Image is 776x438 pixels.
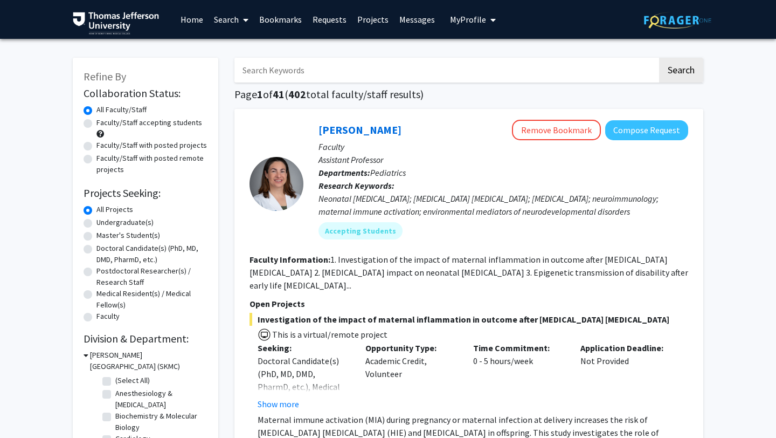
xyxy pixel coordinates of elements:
a: Bookmarks [254,1,307,38]
label: Faculty/Staff accepting students [96,117,202,128]
label: All Faculty/Staff [96,104,147,115]
b: Departments: [318,167,370,178]
span: This is a virtual/remote project [271,329,387,340]
h2: Projects Seeking: [84,187,207,200]
p: Assistant Professor [318,153,688,166]
span: 41 [273,87,285,101]
button: Search [659,58,703,83]
img: ForagerOne Logo [644,12,711,29]
span: Investigation of the impact of maternal inflammation in outcome after [MEDICAL_DATA] [MEDICAL_DATA] [250,313,688,326]
h1: Page of ( total faculty/staff results) [234,88,703,101]
p: Opportunity Type: [365,341,457,354]
label: (Select All) [115,375,150,386]
label: Anesthesiology & [MEDICAL_DATA] [115,388,205,410]
button: Show more [258,398,299,410]
span: My Profile [450,14,486,25]
a: Search [209,1,254,38]
div: Doctoral Candidate(s) (PhD, MD, DMD, PharmD, etc.), Medical Resident(s) / Medical Fellow(s) [258,354,349,419]
label: Master's Student(s) [96,230,160,241]
p: Open Projects [250,297,688,310]
button: Remove Bookmark [512,120,601,140]
h2: Collaboration Status: [84,87,207,100]
h3: [PERSON_NAME][GEOGRAPHIC_DATA] (SKMC) [90,350,207,372]
label: All Projects [96,204,133,215]
p: Application Deadline: [580,341,672,354]
h2: Division & Department: [84,332,207,345]
label: Doctoral Candidate(s) (PhD, MD, DMD, PharmD, etc.) [96,243,207,265]
span: Refine By [84,70,126,83]
p: Seeking: [258,341,349,354]
input: Search Keywords [234,58,657,83]
b: Research Keywords: [318,180,394,191]
img: Thomas Jefferson University Logo [73,12,159,35]
div: Not Provided [572,341,680,410]
b: Faculty Information: [250,254,330,265]
a: [PERSON_NAME] [318,123,401,136]
fg-read-more: 1. Investigation of the impact of maternal inflammation in outcome after [MEDICAL_DATA] [MEDICAL_... [250,254,688,291]
span: 402 [288,87,306,101]
label: Faculty/Staff with posted remote projects [96,153,207,175]
p: Time Commitment: [473,341,565,354]
div: 0 - 5 hours/week [465,341,573,410]
button: Compose Request to Elizabeth Wright-Jin [605,120,688,140]
label: Undergraduate(s) [96,217,154,228]
a: Home [175,1,209,38]
label: Medical Resident(s) / Medical Fellow(s) [96,288,207,311]
a: Projects [352,1,394,38]
a: Messages [394,1,440,38]
label: Biochemistry & Molecular Biology [115,410,205,433]
div: Academic Credit, Volunteer [357,341,465,410]
span: 1 [257,87,263,101]
mat-chip: Accepting Students [318,222,403,239]
label: Faculty/Staff with posted projects [96,140,207,151]
a: Requests [307,1,352,38]
p: Faculty [318,140,688,153]
span: Pediatrics [370,167,406,178]
div: Neonatal [MEDICAL_DATA]; [MEDICAL_DATA] [MEDICAL_DATA]; [MEDICAL_DATA]; neuroimmunology; maternal... [318,192,688,218]
label: Postdoctoral Researcher(s) / Research Staff [96,265,207,288]
label: Faculty [96,311,120,322]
